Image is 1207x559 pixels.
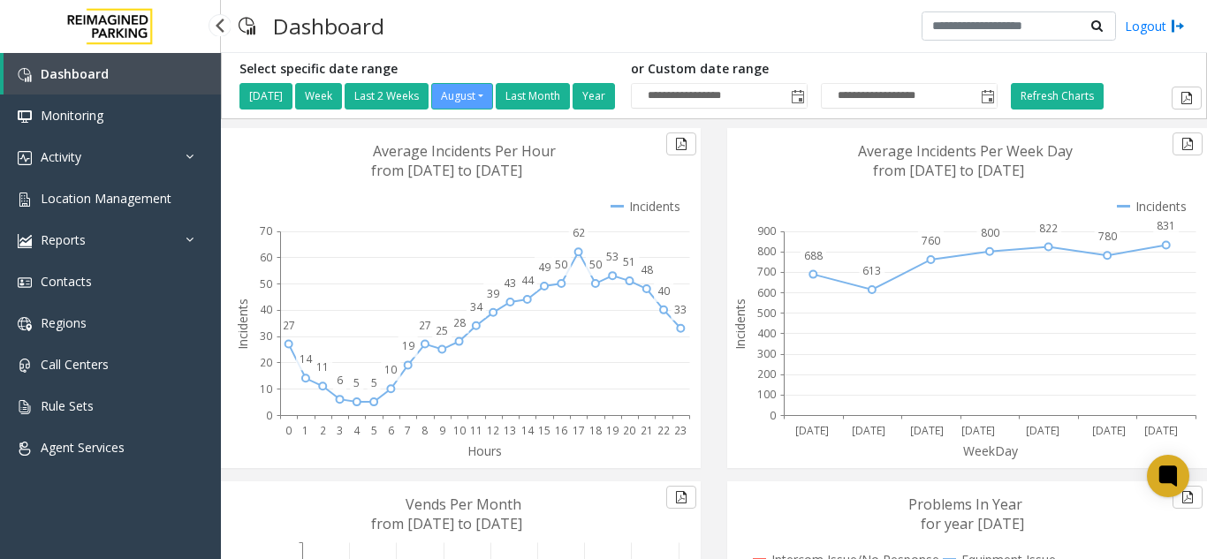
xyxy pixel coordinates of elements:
[371,161,522,180] text: from [DATE] to [DATE]
[504,423,516,438] text: 13
[504,276,516,291] text: 43
[239,62,618,77] h5: Select specific date range
[657,423,670,438] text: 22
[406,495,521,514] text: Vends Per Month
[337,373,343,388] text: 6
[436,323,448,338] text: 25
[757,326,776,341] text: 400
[18,110,32,124] img: 'icon'
[538,423,550,438] text: 15
[1144,423,1178,438] text: [DATE]
[371,514,522,533] text: from [DATE] to [DATE]
[41,231,86,248] span: Reports
[41,439,125,456] span: Agent Services
[419,318,431,333] text: 27
[41,148,81,165] span: Activity
[922,233,940,248] text: 760
[453,423,466,438] text: 10
[260,302,272,317] text: 40
[264,4,393,48] h3: Dashboard
[295,83,342,110] button: Week
[573,225,585,240] text: 62
[453,315,466,330] text: 28
[606,423,619,438] text: 19
[371,375,377,390] text: 5
[260,355,272,370] text: 20
[266,408,272,423] text: 0
[41,190,171,207] span: Location Management
[300,351,313,366] text: 14
[795,423,829,438] text: [DATE]
[521,423,535,438] text: 14
[977,84,997,109] span: Toggle popup
[657,283,670,298] text: 40
[405,423,411,438] text: 7
[18,400,32,414] img: 'icon'
[1098,229,1117,244] text: 780
[18,359,32,373] img: 'icon'
[666,486,696,509] button: Export to pdf
[1172,87,1202,110] button: Export to pdf
[337,423,343,438] text: 3
[573,423,585,438] text: 17
[384,362,397,377] text: 10
[470,423,482,438] text: 11
[1171,17,1185,35] img: logout
[921,514,1024,533] text: for year [DATE]
[4,53,221,94] a: Dashboard
[858,141,1073,161] text: Average Incidents Per Week Day
[623,254,635,269] text: 51
[770,408,776,423] text: 0
[873,161,1024,180] text: from [DATE] to [DATE]
[757,285,776,300] text: 600
[623,423,635,438] text: 20
[18,442,32,456] img: 'icon'
[757,264,776,279] text: 700
[631,62,998,77] h5: or Custom date range
[239,4,255,48] img: pageIcon
[41,397,94,414] span: Rule Sets
[757,387,776,402] text: 100
[388,423,394,438] text: 6
[41,65,109,82] span: Dashboard
[910,423,944,438] text: [DATE]
[1173,486,1203,509] button: Export to pdf
[908,495,1022,514] text: Problems In Year
[260,329,272,344] text: 30
[470,299,483,314] text: 34
[1125,17,1185,35] a: Logout
[260,223,272,238] text: 70
[373,141,556,161] text: Average Incidents Per Hour
[1157,218,1175,233] text: 831
[963,442,1019,459] text: WeekDay
[666,132,696,155] button: Export to pdf
[260,250,272,265] text: 60
[421,423,428,438] text: 8
[260,381,272,397] text: 10
[981,225,999,240] text: 800
[606,249,619,264] text: 53
[353,375,360,390] text: 5
[18,276,32,290] img: 'icon'
[18,68,32,82] img: 'icon'
[487,286,499,301] text: 39
[804,248,823,263] text: 688
[852,423,885,438] text: [DATE]
[1039,221,1058,236] text: 822
[431,83,493,110] button: August
[18,193,32,207] img: 'icon'
[757,244,776,259] text: 800
[18,317,32,331] img: 'icon'
[787,84,807,109] span: Toggle popup
[641,423,653,438] text: 21
[41,356,109,373] span: Call Centers
[589,257,602,272] text: 50
[487,423,499,438] text: 12
[961,423,995,438] text: [DATE]
[1092,423,1126,438] text: [DATE]
[285,423,292,438] text: 0
[1011,83,1104,110] button: Refresh Charts
[371,423,377,438] text: 5
[862,263,881,278] text: 613
[521,273,535,288] text: 44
